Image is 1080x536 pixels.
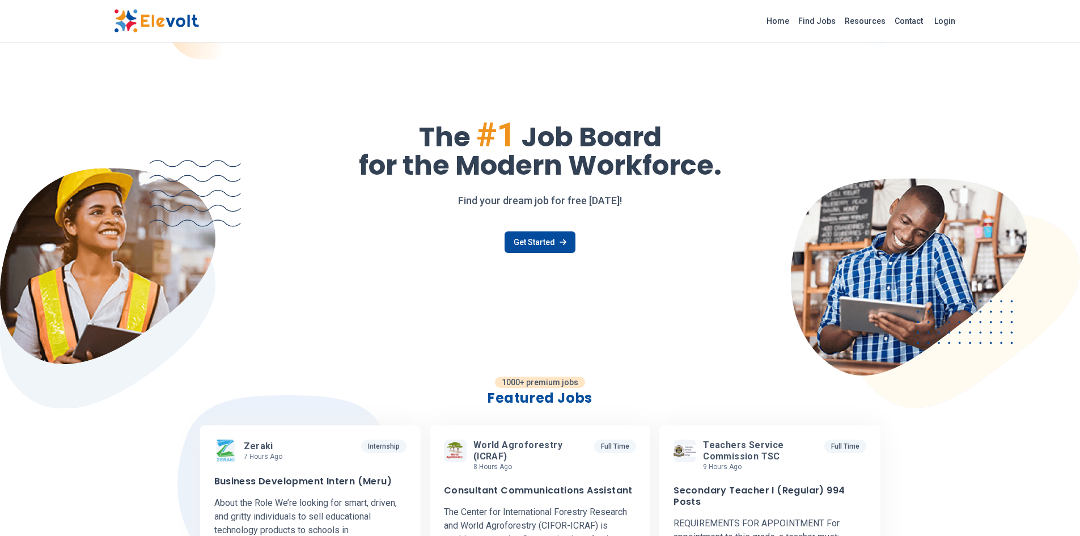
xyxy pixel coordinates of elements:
a: Find Jobs [794,12,840,30]
a: Login [927,10,962,32]
h1: The Job Board for the Modern Workforce. [114,118,967,179]
img: Zeraki [214,440,237,462]
p: Find your dream job for free [DATE]! [114,193,967,209]
p: Full Time [594,440,636,453]
img: Elevolt [114,9,199,33]
a: Resources [840,12,890,30]
a: Home [762,12,794,30]
span: Zeraki [244,441,273,452]
span: World agroforestry (ICRAF) [473,440,585,462]
h3: Consultant Communications Assistant [444,485,633,496]
img: Teachers Service Commission TSC [674,445,696,456]
p: 8 hours ago [473,462,590,471]
p: Full Time [824,440,866,453]
p: 9 hours ago [703,462,819,471]
p: 7 hours ago [244,452,282,461]
img: World agroforestry (ICRAF) [444,438,467,464]
a: Contact [890,12,927,30]
span: Teachers Service Commission TSC [703,440,815,462]
p: Internship [361,440,406,453]
h3: Business Development Intern (Meru) [214,476,392,487]
h3: Secondary Teacher I (Regular) 994 Posts [674,485,866,508]
span: #1 [476,115,516,155]
a: Get Started [505,231,575,253]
